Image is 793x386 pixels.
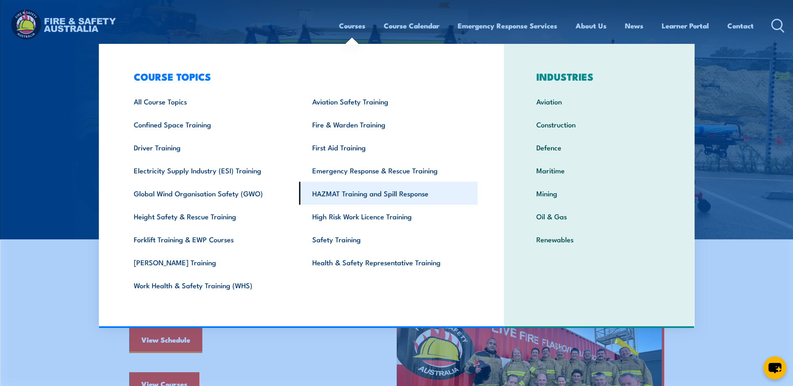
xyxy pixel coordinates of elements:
a: Course Calendar [384,15,439,37]
a: Safety Training [299,228,478,251]
a: HAZMAT Training and Spill Response [299,182,478,205]
a: View Schedule [129,328,202,353]
a: Emergency Response & Rescue Training [299,159,478,182]
a: Courses [339,15,365,37]
a: First Aid Training [299,136,478,159]
a: Renewables [523,228,675,251]
button: chat-button [763,356,786,379]
a: Mining [523,182,675,205]
a: Emergency Response Services [458,15,557,37]
a: Health & Safety Representative Training [299,251,478,274]
a: Electricity Supply Industry (ESI) Training [121,159,299,182]
a: Construction [523,113,675,136]
a: Global Wind Organisation Safety (GWO) [121,182,299,205]
a: News [625,15,643,37]
a: [PERSON_NAME] Training [121,251,299,274]
a: Height Safety & Rescue Training [121,205,299,228]
a: Aviation Safety Training [299,90,478,113]
a: Confined Space Training [121,113,299,136]
a: Oil & Gas [523,205,675,228]
a: Defence [523,136,675,159]
a: Forklift Training & EWP Courses [121,228,299,251]
a: High Risk Work Licence Training [299,205,478,228]
h3: INDUSTRIES [523,71,675,82]
a: Maritime [523,159,675,182]
a: Work Health & Safety Training (WHS) [121,274,299,297]
a: Driver Training [121,136,299,159]
a: Aviation [523,90,675,113]
a: Fire & Warden Training [299,113,478,136]
a: About Us [576,15,607,37]
a: All Course Topics [121,90,299,113]
a: Learner Portal [662,15,709,37]
h3: COURSE TOPICS [121,71,478,82]
a: Contact [727,15,754,37]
